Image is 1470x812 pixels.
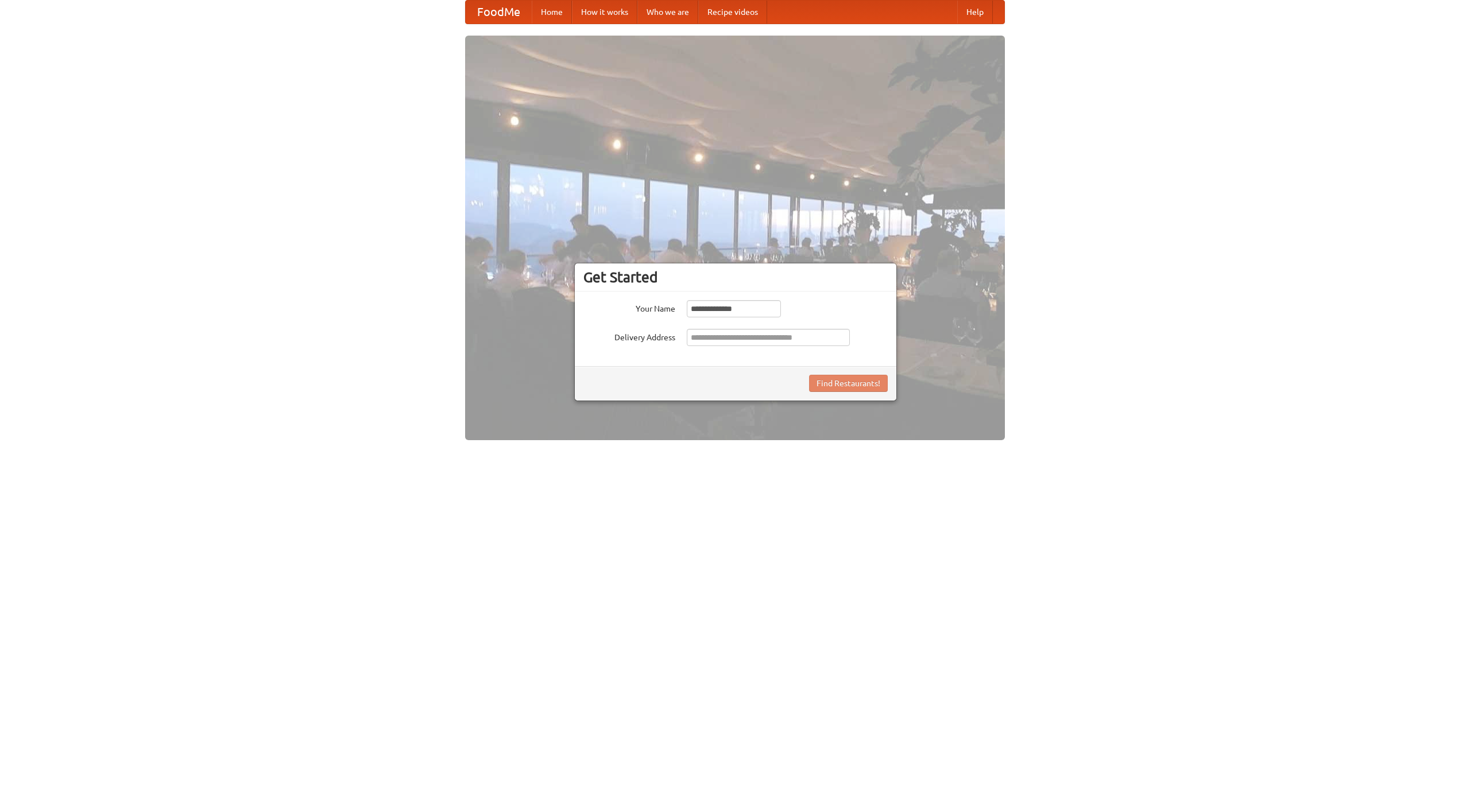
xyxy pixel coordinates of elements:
button: Find Restaurants! [809,375,888,392]
a: Home [532,1,572,24]
h3: Get Started [583,269,888,286]
label: Delivery Address [583,329,675,343]
a: Recipe videos [698,1,767,24]
a: FoodMe [466,1,532,24]
a: Help [957,1,993,24]
a: How it works [572,1,637,24]
label: Your Name [583,300,675,314]
a: Who we are [637,1,698,24]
